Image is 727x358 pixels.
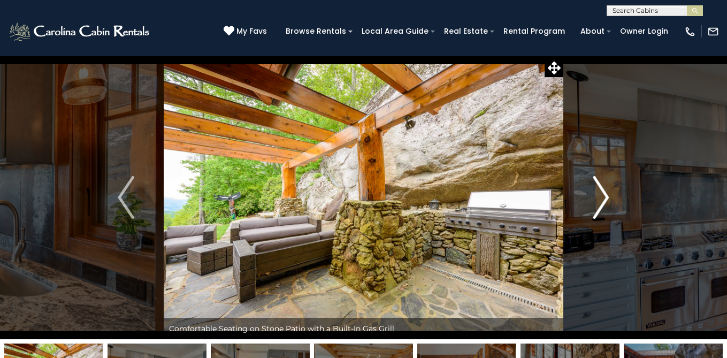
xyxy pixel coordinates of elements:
div: Comfortable Seating on Stone Patio with a Built-In Gas Grill [164,318,563,339]
a: About [575,23,610,40]
img: mail-regular-white.png [707,26,719,37]
button: Next [563,56,639,339]
a: Rental Program [498,23,570,40]
button: Previous [88,56,164,339]
a: Browse Rentals [280,23,351,40]
a: My Favs [224,26,270,37]
img: phone-regular-white.png [684,26,696,37]
a: Real Estate [439,23,493,40]
img: White-1-2.png [8,21,152,42]
a: Owner Login [615,23,674,40]
img: arrow [118,176,134,219]
a: Local Area Guide [356,23,434,40]
img: arrow [593,176,609,219]
span: My Favs [236,26,267,37]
